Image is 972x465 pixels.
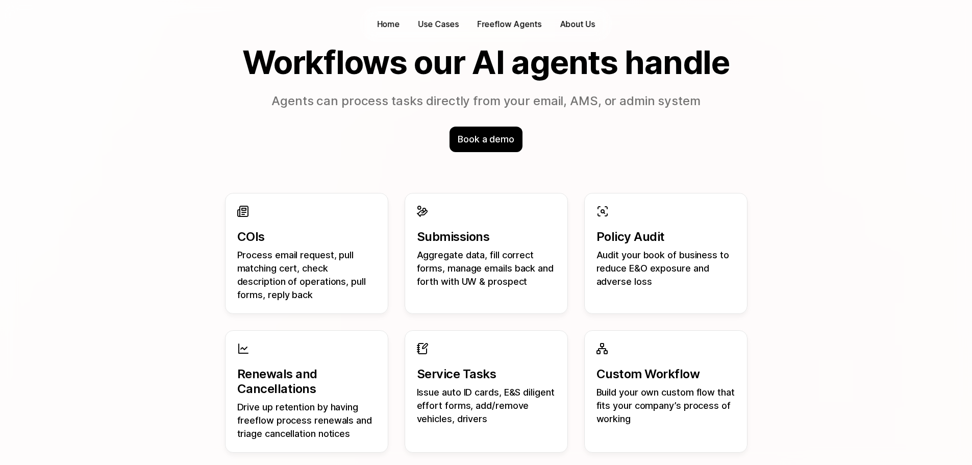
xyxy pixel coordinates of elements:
[237,367,376,397] p: Renewals and Cancellations
[237,401,376,440] p: Drive up retention by having freeflow process renewals and triage cancellation notices
[596,386,735,426] p: Build your own custom flow that fits your company’s process of working
[417,386,556,426] p: Issue auto ID cards, E&S diligent effort forms, add/remove vehicles, drivers
[417,249,556,288] p: Aggregate data, fill correct forms, manage emails back and forth with UW & prospect
[237,249,376,302] p: Process email request, pull matching cert, check description of operations, pull forms, reply back
[458,133,514,146] p: Book a demo
[237,230,376,244] p: COIs
[418,18,459,30] p: Use Cases
[555,16,600,32] a: About Us
[192,44,780,80] h2: Workflows our AI agents handle
[417,230,556,244] p: Submissions
[560,18,595,30] p: About Us
[417,367,556,382] p: Service Tasks
[477,18,541,30] p: Freeflow Agents
[472,16,546,32] a: Freeflow Agents
[413,16,464,32] button: Use Cases
[450,127,522,152] div: Book a demo
[596,230,735,244] p: Policy Audit
[192,92,780,110] p: Agents can process tasks directly from your email, AMS, or admin system
[377,18,400,30] p: Home
[596,367,735,382] p: Custom Workflow
[596,249,735,288] p: Audit your book of business to reduce E&O exposure and adverse loss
